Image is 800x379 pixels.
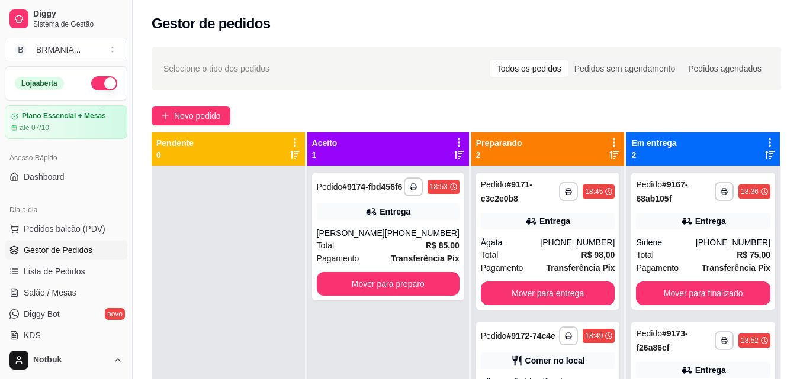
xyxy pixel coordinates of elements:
p: 0 [156,149,194,161]
div: 18:45 [585,187,603,196]
h2: Gestor de pedidos [152,14,271,33]
div: Dia a dia [5,200,127,219]
p: 2 [631,149,676,161]
span: B [15,44,27,56]
span: Pagamento [481,261,523,274]
div: Pedidos sem agendamento [568,60,682,77]
strong: # 9171-c3c2e0b8 [481,180,532,203]
div: Sirlene [636,237,696,248]
a: DiggySistema de Gestão [5,5,127,33]
div: Entrega [695,215,726,227]
div: Entrega [380,206,410,218]
button: Novo pedido [152,106,230,125]
button: Mover para preparo [317,272,460,296]
strong: Transferência Pix [391,254,460,263]
span: plus [161,112,169,120]
span: Pedidos balcão (PDV) [24,223,105,235]
a: KDS [5,326,127,345]
strong: Transferência Pix [702,263,770,273]
span: Salão / Mesas [24,287,76,299]
span: Selecione o tipo dos pedidos [163,62,269,75]
span: Pedido [636,329,662,338]
button: Alterar Status [91,76,117,90]
p: Pendente [156,137,194,149]
div: 18:49 [585,331,603,341]
div: [PERSON_NAME] [317,227,385,239]
div: Entrega [539,215,570,227]
article: até 07/10 [20,123,49,132]
div: 18:52 [741,336,759,345]
p: Preparando [476,137,522,149]
span: Pedido [481,331,507,341]
span: Notbuk [33,355,108,365]
strong: Transferência Pix [546,263,615,273]
button: Notbuk [5,346,127,374]
span: Total [636,248,654,261]
div: [PHONE_NUMBER] [540,237,615,248]
span: Pedido [481,180,507,189]
a: Gestor de Pedidos [5,241,127,260]
span: Dashboard [24,171,65,183]
div: Ágata [481,237,541,248]
div: [PHONE_NUMBER] [696,237,770,248]
div: Comer no local [525,355,585,367]
strong: R$ 85,00 [426,241,460,250]
p: Aceito [312,137,338,149]
span: Total [317,239,335,252]
span: Pedido [636,180,662,189]
button: Pedidos balcão (PDV) [5,219,127,238]
p: 2 [476,149,522,161]
a: Diggy Botnovo [5,305,127,323]
div: Todos os pedidos [490,60,568,77]
article: Plano Essencial + Mesas [22,112,106,121]
div: Pedidos agendados [682,60,768,77]
span: Pagamento [317,252,359,265]
strong: # 9167-68ab105f [636,180,687,203]
strong: # 9172-74c4e [506,331,555,341]
div: [PHONE_NUMBER] [385,227,460,239]
a: Lista de Pedidos [5,262,127,281]
span: Pagamento [636,261,679,274]
span: Sistema de Gestão [33,20,123,29]
div: Loja aberta [15,77,64,90]
strong: # 9174-fbd456f6 [342,182,402,192]
strong: R$ 75,00 [737,250,770,260]
button: Mover para entrega [481,281,615,305]
a: Plano Essencial + Mesasaté 07/10 [5,105,127,139]
span: Diggy [33,9,123,20]
div: 18:53 [430,182,448,192]
p: 1 [312,149,338,161]
div: 18:36 [741,187,759,196]
a: Dashboard [5,167,127,186]
div: Acesso Rápido [5,148,127,167]
span: KDS [24,329,41,341]
button: Select a team [5,38,127,61]
span: Diggy Bot [24,308,60,320]
div: Entrega [695,364,726,376]
span: Gestor de Pedidos [24,244,92,256]
span: Total [481,248,499,261]
p: Em entrega [631,137,676,149]
strong: R$ 98,00 [581,250,615,260]
div: BRMANIA ... [36,44,81,56]
span: Lista de Pedidos [24,265,85,277]
strong: # 9173-f26a86cf [636,329,687,352]
a: Salão / Mesas [5,283,127,302]
button: Mover para finalizado [636,281,770,305]
span: Pedido [317,182,343,192]
span: Novo pedido [174,109,221,122]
